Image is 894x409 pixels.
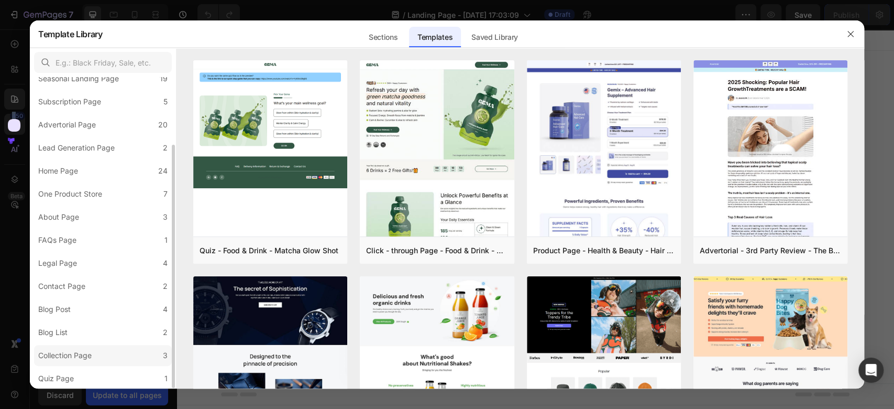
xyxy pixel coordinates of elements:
[38,349,92,362] div: Collection Page
[38,20,103,48] h2: Template Library
[38,372,74,385] div: Quiz Page
[533,244,675,257] div: Product Page - Health & Beauty - Hair Supplement
[200,244,338,257] div: Quiz - Food & Drink - Matcha Glow Shot
[289,272,429,281] div: Start with Generating from URL or image
[160,72,168,85] div: 19
[193,60,347,188] img: quiz-1.png
[163,326,168,339] div: 2
[38,234,76,246] div: FAQs Page
[163,280,168,293] div: 2
[163,188,168,200] div: 7
[409,27,461,48] div: Templates
[360,27,406,48] div: Sections
[38,72,119,85] div: Seasonal Landing Page
[163,211,168,223] div: 3
[164,234,168,246] div: 1
[164,372,168,385] div: 1
[361,213,435,234] button: Add elements
[38,188,102,200] div: One Product Store
[700,244,841,257] div: Advertorial - 3rd Party Review - The Before Image - Hair Supplement
[38,142,115,154] div: Lead Generation Page
[163,142,168,154] div: 2
[38,165,78,177] div: Home Page
[38,257,77,270] div: Legal Page
[38,280,85,293] div: Contact Page
[163,303,168,316] div: 4
[283,213,355,234] button: Add sections
[858,358,884,383] div: Open Intercom Messenger
[463,27,526,48] div: Saved Library
[163,95,168,108] div: 5
[158,165,168,177] div: 24
[163,257,168,270] div: 4
[366,244,507,257] div: Click - through Page - Food & Drink - Matcha Glow Shot
[38,119,96,131] div: Advertorial Page
[38,95,101,108] div: Subscription Page
[38,303,71,316] div: Blog Post
[38,211,79,223] div: About Page
[158,119,168,131] div: 20
[163,349,168,362] div: 3
[295,192,422,205] div: Start with Sections from sidebar
[34,52,172,73] input: E.g.: Black Friday, Sale, etc.
[38,326,68,339] div: Blog List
